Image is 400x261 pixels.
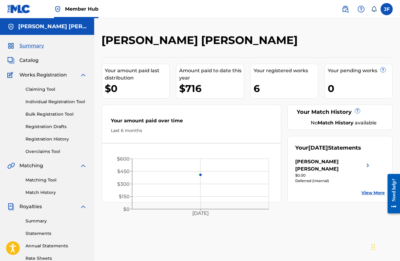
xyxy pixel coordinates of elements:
a: Summary [26,218,87,224]
img: Accounts [7,23,15,30]
span: Works Registration [19,71,67,79]
a: Annual Statements [26,243,87,249]
div: $0.00 [295,173,371,178]
div: $716 [179,82,244,95]
div: Your Statements [295,144,361,152]
a: Registration Drafts [26,124,87,130]
tspan: $300 [117,181,130,187]
div: Your amount paid over time [111,117,272,127]
img: Catalog [7,57,15,64]
span: Summary [19,42,44,49]
a: Matching Tool [26,177,87,183]
iframe: Chat Widget [370,232,400,261]
div: Help [355,3,367,15]
img: Matching [7,162,15,169]
div: Last 6 months [111,127,272,134]
div: Your pending works [328,67,392,74]
h2: [PERSON_NAME] [PERSON_NAME] [101,33,301,47]
div: No available [303,119,385,127]
img: Works Registration [7,71,15,79]
img: search [342,5,349,13]
span: Member Hub [65,5,98,12]
a: Individual Registration Tool [26,99,87,105]
img: Top Rightsholder [54,5,61,13]
img: Royalties [7,203,15,210]
span: ? [355,108,360,113]
a: Statements [26,230,87,237]
img: expand [80,71,87,79]
iframe: Resource Center [383,169,400,219]
strong: Match History [318,120,354,126]
div: Notifications [371,6,377,12]
tspan: $450 [117,168,130,174]
tspan: $600 [117,156,130,162]
div: Widget de chat [370,232,400,261]
span: Royalties [19,203,42,210]
tspan: [DATE] [192,210,209,216]
img: expand [80,162,87,169]
div: $0 [105,82,169,95]
a: SummarySummary [7,42,44,49]
div: Your Match History [295,108,385,116]
div: Deferred (Internal) [295,178,371,184]
span: ? [381,67,385,72]
div: User Menu [381,3,393,15]
img: right chevron icon [364,158,371,173]
a: Match History [26,189,87,196]
h5: JORGE ANDRES FREIRE DURAN [18,23,87,30]
a: Bulk Registration Tool [26,111,87,117]
a: Overclaims Tool [26,148,87,155]
tspan: $150 [119,194,130,199]
div: Your amount paid last distribution [105,67,169,82]
a: Registration History [26,136,87,142]
div: [PERSON_NAME] [PERSON_NAME] [295,158,364,173]
a: [PERSON_NAME] [PERSON_NAME]right chevron icon$0.00Deferred (Internal) [295,158,371,184]
div: 0 [328,82,392,95]
a: View More [361,190,385,196]
div: 6 [254,82,318,95]
img: expand [80,203,87,210]
span: Matching [19,162,43,169]
span: [DATE] [308,144,328,151]
a: Claiming Tool [26,86,87,93]
tspan: $0 [123,206,130,212]
img: Summary [7,42,15,49]
div: Amount paid to date this year [179,67,244,82]
img: MLC Logo [7,5,31,13]
img: help [357,5,365,13]
a: Public Search [339,3,351,15]
div: Arrastrar [371,238,375,256]
div: Your registered works [254,67,318,74]
span: Catalog [19,57,39,64]
a: CatalogCatalog [7,57,39,64]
